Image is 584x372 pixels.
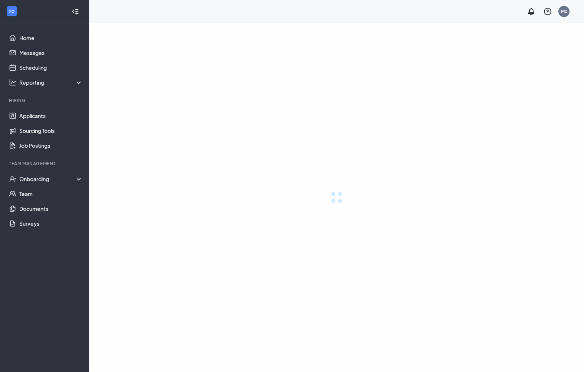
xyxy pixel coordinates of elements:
a: Surveys [19,216,83,231]
div: Onboarding [19,175,83,183]
a: Sourcing Tools [19,123,83,138]
div: Hiring [9,97,81,104]
svg: Analysis [9,79,16,86]
a: Scheduling [19,60,83,75]
a: Messages [19,45,83,60]
a: Applicants [19,108,83,123]
a: Team [19,186,83,201]
svg: QuestionInfo [543,7,552,16]
a: Home [19,30,83,45]
svg: Notifications [527,7,536,16]
svg: UserCheck [9,175,16,183]
svg: WorkstreamLogo [8,7,16,15]
a: Documents [19,201,83,216]
a: Job Postings [19,138,83,153]
div: Reporting [19,79,83,86]
div: M0 [561,8,567,14]
svg: Collapse [72,8,79,15]
div: Team Management [9,160,81,167]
